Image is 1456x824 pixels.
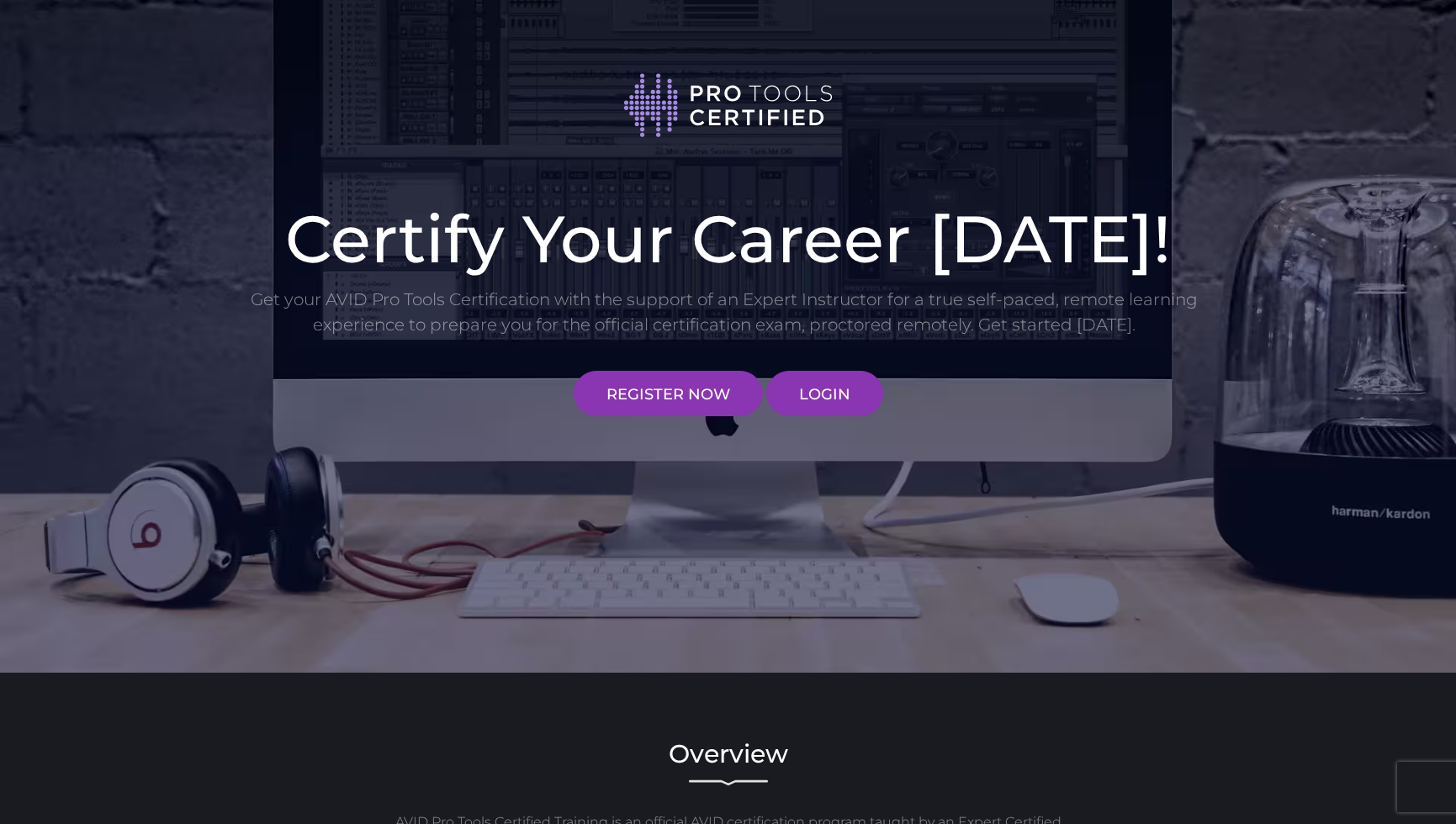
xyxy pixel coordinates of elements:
img: Pro Tools Certified logo [623,71,834,140]
a: REGISTER NOW [574,371,763,416]
p: Get your AVID Pro Tools Certification with the support of an Expert Instructor for a true self-pa... [249,287,1199,337]
img: decorative line [689,779,768,786]
h2: Overview [249,742,1208,767]
a: LOGIN [766,371,883,416]
h1: Certify Your Career [DATE]! [249,206,1208,272]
